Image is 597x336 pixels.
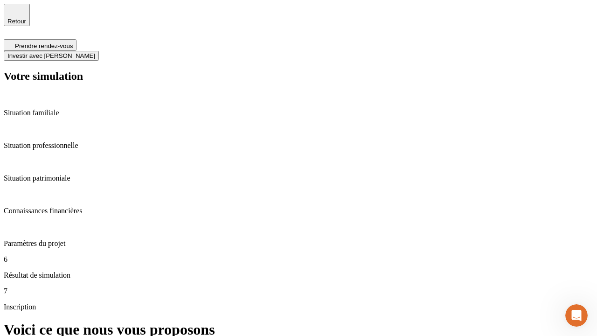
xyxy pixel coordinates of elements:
[4,141,593,150] p: Situation professionnelle
[4,174,593,182] p: Situation patrimoniale
[565,304,588,327] iframe: Intercom live chat
[4,109,593,117] p: Situation familiale
[4,255,593,264] p: 6
[4,4,30,26] button: Retour
[4,287,593,295] p: 7
[4,303,593,311] p: Inscription
[4,207,593,215] p: Connaissances financières
[4,239,593,248] p: Paramètres du projet
[4,51,99,61] button: Investir avec [PERSON_NAME]
[15,42,73,49] span: Prendre rendez-vous
[4,70,593,83] h2: Votre simulation
[7,18,26,25] span: Retour
[4,271,593,280] p: Résultat de simulation
[4,39,76,51] button: Prendre rendez-vous
[7,52,95,59] span: Investir avec [PERSON_NAME]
